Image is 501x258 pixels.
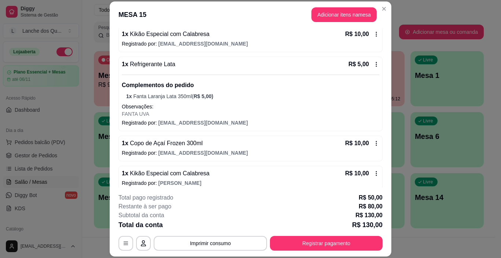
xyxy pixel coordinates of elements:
[122,40,379,47] p: Registrado por:
[345,139,369,148] p: R$ 10,00
[122,119,379,126] p: Registrado por:
[122,169,209,178] p: 1 x
[355,211,383,220] p: R$ 130,00
[128,31,209,37] span: Kikão Especial com Calabresa
[118,211,164,220] p: Subtotal da conta
[122,103,379,110] p: Observações:
[270,236,383,251] button: Registrar pagamento
[122,139,203,148] p: 1 x
[122,149,379,157] p: Registrado por:
[359,193,383,202] p: R$ 50,00
[378,3,390,15] button: Close
[118,193,173,202] p: Total pago registrado
[122,60,175,69] p: 1 x
[345,169,369,178] p: R$ 10,00
[345,30,369,39] p: R$ 10,00
[128,140,203,146] span: Copo de Açaí Frozen 300ml
[194,93,213,99] span: R$ 5,00 )
[128,170,209,176] span: Kikão Especial com Calabresa
[118,202,171,211] p: Restante à ser pago
[158,41,248,47] span: [EMAIL_ADDRESS][DOMAIN_NAME]
[110,1,391,28] header: MESA 15
[352,220,383,230] p: R$ 130,00
[118,220,163,230] p: Total da conta
[122,110,379,118] p: FANTA UVA
[154,236,267,251] button: Imprimir consumo
[311,7,377,22] button: Adicionar itens namesa
[158,150,248,156] span: [EMAIL_ADDRESS][DOMAIN_NAME]
[348,60,369,69] p: R$ 5,00
[122,179,379,187] p: Registrado por:
[158,180,201,186] span: [PERSON_NAME]
[122,81,379,90] p: Complementos do pedido
[126,93,133,99] span: 1 x
[126,93,379,100] p: Fanta Laranja Lata 350ml (
[128,61,175,67] span: Refrigerante Lata
[158,120,248,126] span: [EMAIL_ADDRESS][DOMAIN_NAME]
[359,202,383,211] p: R$ 80,00
[122,30,209,39] p: 1 x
